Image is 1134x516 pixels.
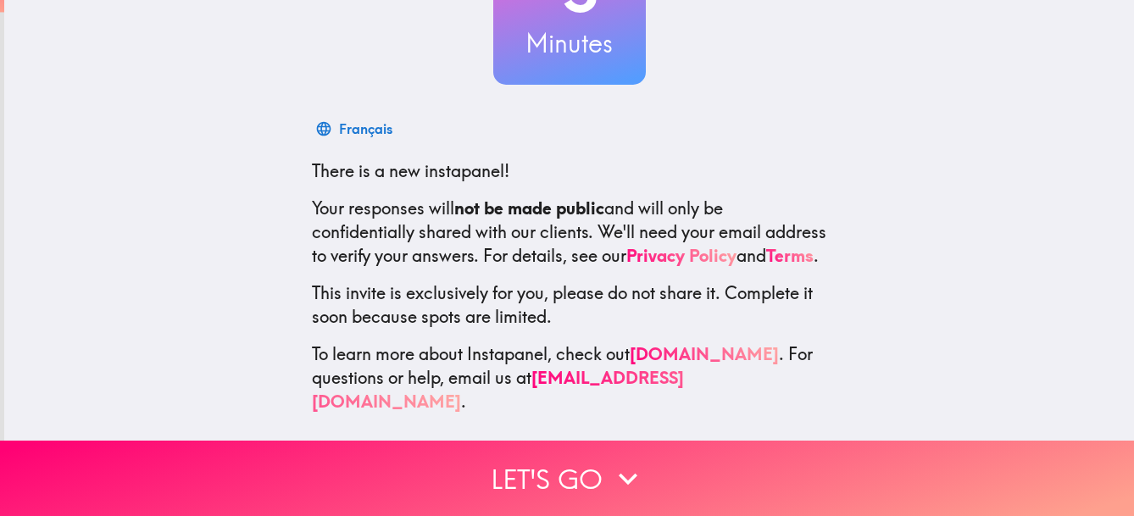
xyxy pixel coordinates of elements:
[312,197,827,268] p: Your responses will and will only be confidentially shared with our clients. We'll need your emai...
[312,367,684,412] a: [EMAIL_ADDRESS][DOMAIN_NAME]
[493,25,646,61] h3: Minutes
[312,112,399,146] button: Français
[312,342,827,413] p: To learn more about Instapanel, check out . For questions or help, email us at .
[454,197,604,219] b: not be made public
[626,245,737,266] a: Privacy Policy
[339,117,392,141] div: Français
[312,281,827,329] p: This invite is exclusively for you, please do not share it. Complete it soon because spots are li...
[312,160,509,181] span: There is a new instapanel!
[766,245,814,266] a: Terms
[630,343,779,364] a: [DOMAIN_NAME]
